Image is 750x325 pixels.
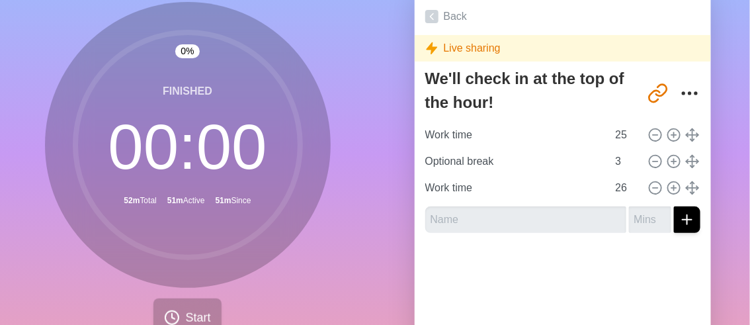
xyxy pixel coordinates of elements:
[415,35,711,62] div: Live sharing
[610,148,642,175] input: Mins
[425,207,626,233] input: Name
[629,207,671,233] input: Mins
[420,122,608,148] input: Name
[420,148,608,175] input: Name
[610,122,642,148] input: Mins
[677,80,703,107] button: More
[645,80,671,107] button: Share link
[610,175,642,201] input: Mins
[420,175,608,201] input: Name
